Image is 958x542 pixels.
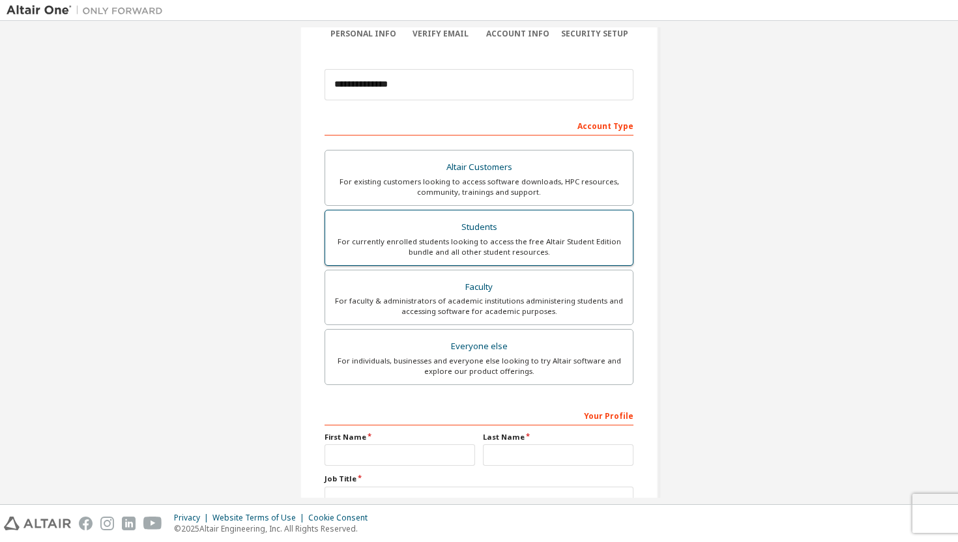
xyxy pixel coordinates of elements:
[79,517,93,530] img: facebook.svg
[212,513,308,523] div: Website Terms of Use
[333,296,625,317] div: For faculty & administrators of academic institutions administering students and accessing softwa...
[143,517,162,530] img: youtube.svg
[325,29,402,39] div: Personal Info
[557,29,634,39] div: Security Setup
[4,517,71,530] img: altair_logo.svg
[402,29,480,39] div: Verify Email
[308,513,375,523] div: Cookie Consent
[325,474,633,484] label: Job Title
[333,158,625,177] div: Altair Customers
[174,523,375,534] p: © 2025 Altair Engineering, Inc. All Rights Reserved.
[333,356,625,377] div: For individuals, businesses and everyone else looking to try Altair software and explore our prod...
[333,218,625,236] div: Students
[479,29,557,39] div: Account Info
[325,432,475,442] label: First Name
[333,278,625,296] div: Faculty
[333,236,625,257] div: For currently enrolled students looking to access the free Altair Student Edition bundle and all ...
[174,513,212,523] div: Privacy
[325,405,633,425] div: Your Profile
[7,4,169,17] img: Altair One
[333,177,625,197] div: For existing customers looking to access software downloads, HPC resources, community, trainings ...
[333,337,625,356] div: Everyone else
[483,432,633,442] label: Last Name
[122,517,136,530] img: linkedin.svg
[100,517,114,530] img: instagram.svg
[325,115,633,135] div: Account Type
